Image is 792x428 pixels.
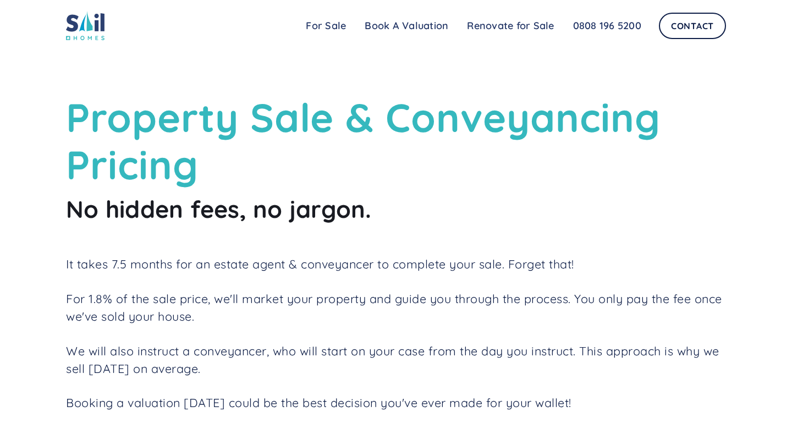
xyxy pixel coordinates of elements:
[296,15,355,37] a: For Sale
[66,342,726,378] p: We will also instruct a conveyancer, who will start on your case from the day you instruct. This ...
[564,15,651,37] a: 0808 196 5200
[355,15,458,37] a: Book A Valuation
[66,194,726,224] h2: No hidden fees, no jargon.
[66,394,726,411] p: Booking a valuation [DATE] could be the best decision you've ever made for your wallet!
[659,13,726,39] a: Contact
[66,11,105,40] img: sail home logo colored
[66,94,726,189] h1: Property Sale & Conveyancing Pricing
[66,290,726,326] p: For 1.8% of the sale price, we'll market your property and guide you through the process. You onl...
[458,15,563,37] a: Renovate for Sale
[66,255,726,273] p: It takes 7.5 months for an estate agent & conveyancer to complete your sale. Forget that!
